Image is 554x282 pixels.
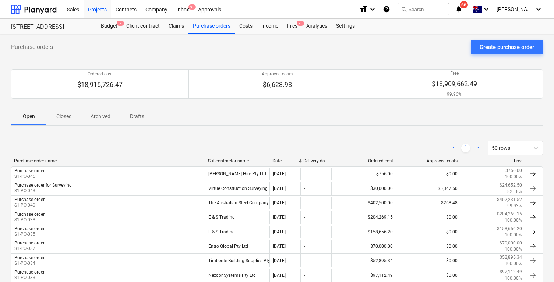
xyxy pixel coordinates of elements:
div: $0.00 [396,254,460,267]
div: $30,000.00 [331,182,396,195]
div: E & S Trading [205,211,269,223]
div: [DATE] [273,200,286,205]
a: Page 1 is your current page [461,144,470,152]
p: Approved costs [262,71,293,77]
p: S1-PO-035 [14,231,45,237]
p: 100.00% [505,217,522,223]
p: 100.00% [505,232,522,238]
i: Knowledge base [383,5,390,14]
a: Files9+ [283,19,302,34]
a: Income [257,19,283,34]
i: keyboard_arrow_down [368,5,377,14]
div: [DATE] [273,244,286,249]
div: - [304,171,305,176]
p: 100.00% [505,246,522,253]
p: S1-PO-043 [14,188,72,194]
div: Ordered cost [334,158,393,163]
div: $268.48 [396,197,460,209]
p: $6,623.98 [262,80,293,89]
a: Next page [473,144,482,152]
div: $5,347.50 [396,182,460,195]
div: Purchase order [14,240,45,246]
div: Purchase order [14,255,45,260]
p: Ordered cost [77,71,123,77]
div: [DATE] [273,171,286,176]
div: Create purchase order [480,42,534,52]
iframe: Chat Widget [517,247,554,282]
div: Costs [235,19,257,34]
button: Create purchase order [471,40,543,54]
div: Entro Global Pty Ltd [205,240,269,253]
i: keyboard_arrow_down [534,5,543,14]
i: format_size [359,5,368,14]
p: S1-PO-037 [14,246,45,252]
div: - [304,229,305,235]
span: Purchase orders [11,43,53,52]
div: Virtue Construction Surveying [205,182,269,195]
div: [DATE] [273,186,286,191]
p: $18,916,726.47 [77,80,123,89]
p: Free [432,70,477,77]
p: 99.96% [432,91,477,98]
div: Nexdor Systems Pty Ltd [205,269,269,281]
div: $97,112.49 [331,269,396,281]
div: Purchase order [14,197,45,202]
div: - [304,215,305,220]
div: Subcontractor name [208,158,267,163]
div: $0.00 [396,226,460,238]
p: $52,895.34 [500,254,522,261]
p: Open [20,113,38,120]
div: $0.00 [396,269,460,281]
div: Purchase order for Surveying [14,183,72,188]
div: Free [463,158,522,163]
a: Purchase orders [188,19,235,34]
a: Analytics [302,19,332,34]
span: 9+ [188,4,196,10]
p: Drafts [128,113,146,120]
div: Purchase order [14,168,45,173]
div: Purchase order [14,212,45,217]
div: - [304,244,305,249]
div: $204,269.15 [331,211,396,223]
div: Purchase order name [14,158,202,163]
a: Client contract [122,19,164,34]
p: $158,656.20 [497,226,522,232]
div: $70,000.00 [331,240,396,253]
div: $52,895.34 [331,254,396,267]
div: [STREET_ADDRESS] [11,23,88,31]
div: $402,500.00 [331,197,396,209]
p: $402,231.52 [497,197,522,203]
p: 100.00% [505,275,522,282]
div: - [304,258,305,263]
a: Previous page [449,144,458,152]
p: 82.18% [507,188,522,195]
div: - [304,200,305,205]
p: S1-PO-040 [14,202,45,208]
span: 9+ [297,21,304,26]
p: Closed [55,113,73,120]
p: $24,652.50 [500,182,522,188]
a: Settings [332,19,359,34]
div: [DATE] [273,229,286,235]
i: notifications [455,5,462,14]
p: 100.00% [505,174,522,180]
div: - [304,273,305,278]
p: S1-PO-034 [14,260,45,267]
div: - [304,186,305,191]
span: search [401,6,407,12]
div: The Australian Steel Company (Operations) Pty Ltd [205,197,269,209]
div: $756.00 [331,168,396,180]
div: Timberite Building Supplies Pty Ltd [205,254,269,267]
div: [DATE] [273,215,286,220]
span: [PERSON_NAME] [497,6,533,12]
div: [PERSON_NAME] Hire Pty Ltd [205,168,269,180]
div: Purchase order [14,269,45,275]
div: Claims [164,19,188,34]
span: 9 [117,21,124,26]
p: $70,000.00 [500,240,522,246]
